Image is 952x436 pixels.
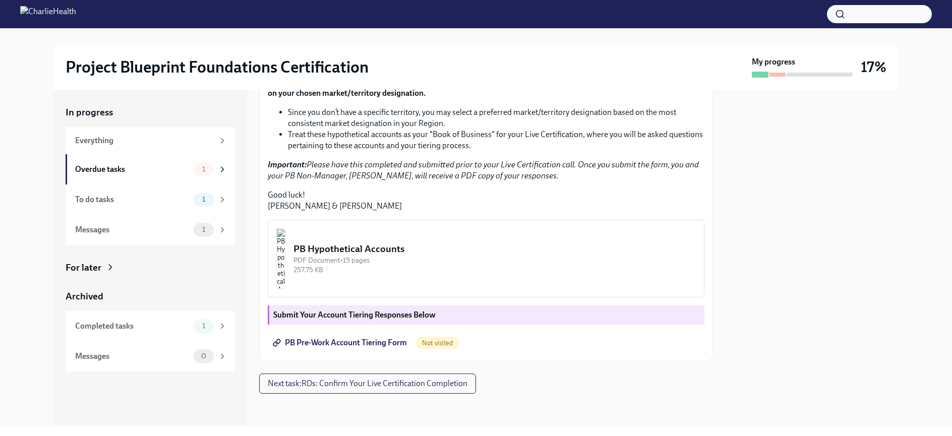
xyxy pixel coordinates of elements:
[273,310,436,320] strong: Submit Your Account Tiering Responses Below
[66,311,235,341] a: Completed tasks1
[75,135,214,146] div: Everything
[195,352,212,360] span: 0
[196,322,211,330] span: 1
[75,164,190,175] div: Overdue tasks
[268,190,704,212] p: Good luck! [PERSON_NAME] & [PERSON_NAME]
[288,107,704,129] li: Since you don’t have a specific territory, you may select a preferred market/territory designatio...
[66,127,235,154] a: Everything
[268,220,704,297] button: PB Hypothetical AccountsPDF Document•15 pages257.75 KB
[66,261,101,274] div: For later
[66,154,235,184] a: Overdue tasks1
[268,160,699,180] em: Please have this completed and submitted prior to your Live Certification call. Once you submit t...
[259,373,476,394] button: Next task:RDs: Confirm Your Live Certification Completion
[75,194,190,205] div: To do tasks
[268,160,307,169] strong: Important:
[66,261,235,274] a: For later
[75,224,190,235] div: Messages
[293,256,696,265] div: PDF Document • 15 pages
[416,339,459,347] span: Not visited
[268,379,467,389] span: Next task : RDs: Confirm Your Live Certification Completion
[20,6,76,22] img: CharlieHealth
[66,106,235,119] a: In progress
[293,265,696,275] div: 257.75 KB
[268,333,414,353] a: PB Pre-Work Account Tiering Form
[752,56,795,68] strong: My progress
[66,341,235,371] a: Messages0
[293,242,696,256] div: PB Hypothetical Accounts
[66,215,235,245] a: Messages1
[75,351,190,362] div: Messages
[66,184,235,215] a: To do tasks1
[75,321,190,332] div: Completed tasks
[66,57,369,77] h2: Project Blueprint Foundations Certification
[66,290,235,303] a: Archived
[196,165,211,173] span: 1
[196,196,211,203] span: 1
[276,228,285,289] img: PB Hypothetical Accounts
[861,58,886,76] h3: 17%
[288,129,704,151] li: Treat these hypothetical accounts as your "Book of Business" for your Live Certification, where y...
[196,226,211,233] span: 1
[275,338,407,348] span: PB Pre-Work Account Tiering Form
